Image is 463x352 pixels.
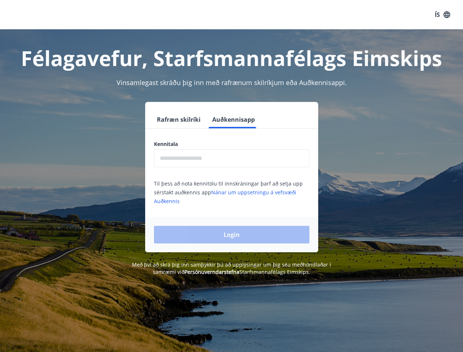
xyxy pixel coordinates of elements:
[9,44,454,72] h1: Félagavefur, Starfsmannafélags Eimskips
[154,189,296,205] a: Nánar um uppsetningu á vefsvæði Auðkennis
[117,78,347,87] span: Vinsamlegast skráðu þig inn með rafrænum skilríkjum eða Auðkennisappi.
[154,180,303,205] span: Til þess að nota kennitölu til innskráningar þarf að setja upp sérstakt auðkennis app
[154,111,203,128] button: Rafræn skilríki
[132,261,331,275] span: Með því að skrá þig inn samþykkir þú að upplýsingar um þig séu meðhöndlaðar í samræmi við Starfsm...
[154,140,309,148] label: Kennitala
[431,8,454,21] button: ÍS
[184,268,239,275] a: Persónuverndarstefna
[209,111,258,128] button: Auðkennisapp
